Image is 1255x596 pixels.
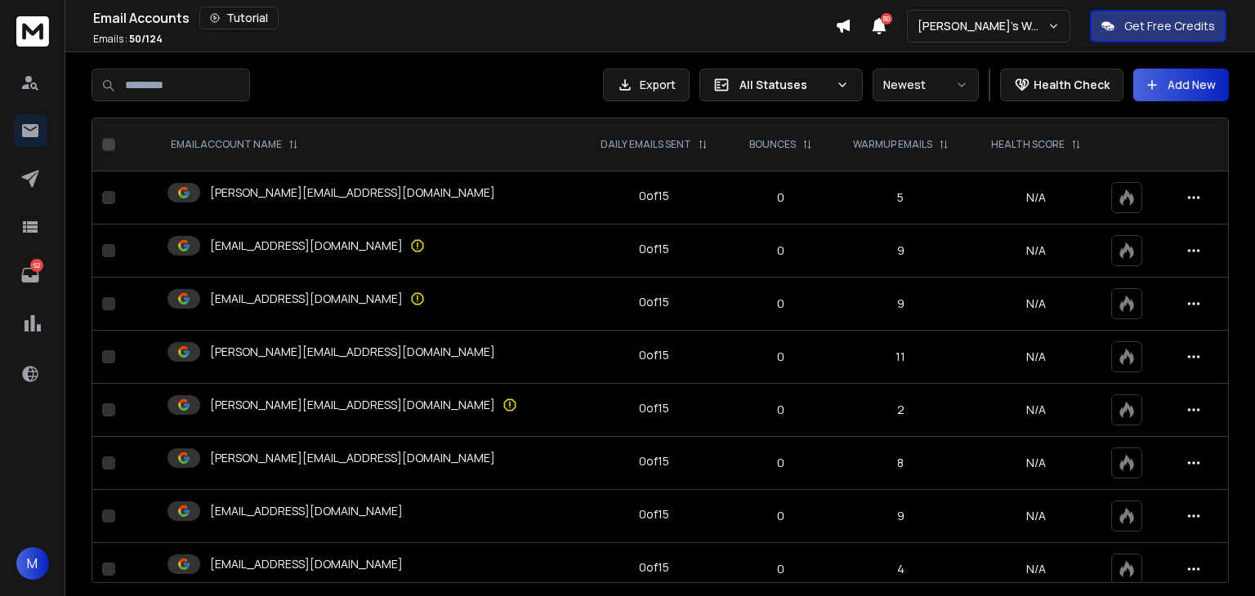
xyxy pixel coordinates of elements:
[601,138,691,151] p: DAILY EMAILS SENT
[210,291,403,307] p: [EMAIL_ADDRESS][DOMAIN_NAME]
[980,349,1092,365] p: N/A
[639,241,669,257] div: 0 of 15
[918,18,1047,34] p: [PERSON_NAME]'s Workspace
[980,402,1092,418] p: N/A
[93,33,163,46] p: Emails :
[14,259,47,291] a: 62
[16,547,49,580] button: M
[1124,18,1215,34] p: Get Free Credits
[639,506,669,523] div: 0 of 15
[171,138,298,151] div: EMAIL ACCOUNT NAME
[831,171,969,225] td: 5
[739,296,821,312] p: 0
[639,559,669,576] div: 0 of 15
[831,437,969,490] td: 8
[210,556,403,572] p: [EMAIL_ADDRESS][DOMAIN_NAME]
[639,453,669,469] div: 0 of 15
[980,508,1092,524] p: N/A
[639,400,669,416] div: 0 of 15
[739,561,821,577] p: 0
[1000,69,1123,101] button: Health Check
[881,13,892,24] span: 50
[210,503,403,519] p: [EMAIL_ADDRESS][DOMAIN_NAME]
[991,138,1065,151] p: HEALTH SCORE
[831,490,969,543] td: 9
[210,344,495,360] p: [PERSON_NAME][EMAIL_ADDRESS][DOMAIN_NAME]
[93,7,835,29] div: Email Accounts
[980,189,1092,206] p: N/A
[1034,77,1110,93] p: Health Check
[831,384,969,437] td: 2
[210,185,495,201] p: [PERSON_NAME][EMAIL_ADDRESS][DOMAIN_NAME]
[739,242,821,259] p: 0
[210,238,403,254] p: [EMAIL_ADDRESS][DOMAIN_NAME]
[749,138,796,151] p: BOUNCES
[739,189,821,206] p: 0
[831,331,969,384] td: 11
[873,69,979,101] button: Newest
[1133,69,1229,101] button: Add New
[831,225,969,278] td: 9
[831,543,969,596] td: 4
[980,296,1092,312] p: N/A
[980,242,1092,259] p: N/A
[739,508,821,524] p: 0
[210,450,495,466] p: [PERSON_NAME][EMAIL_ADDRESS][DOMAIN_NAME]
[639,347,669,363] div: 0 of 15
[739,349,821,365] p: 0
[739,77,829,93] p: All Statuses
[739,455,821,471] p: 0
[831,278,969,331] td: 9
[853,138,932,151] p: WARMUP EMAILS
[1090,10,1226,42] button: Get Free Credits
[980,561,1092,577] p: N/A
[129,32,163,46] span: 50 / 124
[739,402,821,418] p: 0
[639,294,669,310] div: 0 of 15
[603,69,690,101] button: Export
[30,259,43,272] p: 62
[980,455,1092,471] p: N/A
[639,188,669,204] div: 0 of 15
[199,7,279,29] button: Tutorial
[210,397,495,413] p: [PERSON_NAME][EMAIL_ADDRESS][DOMAIN_NAME]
